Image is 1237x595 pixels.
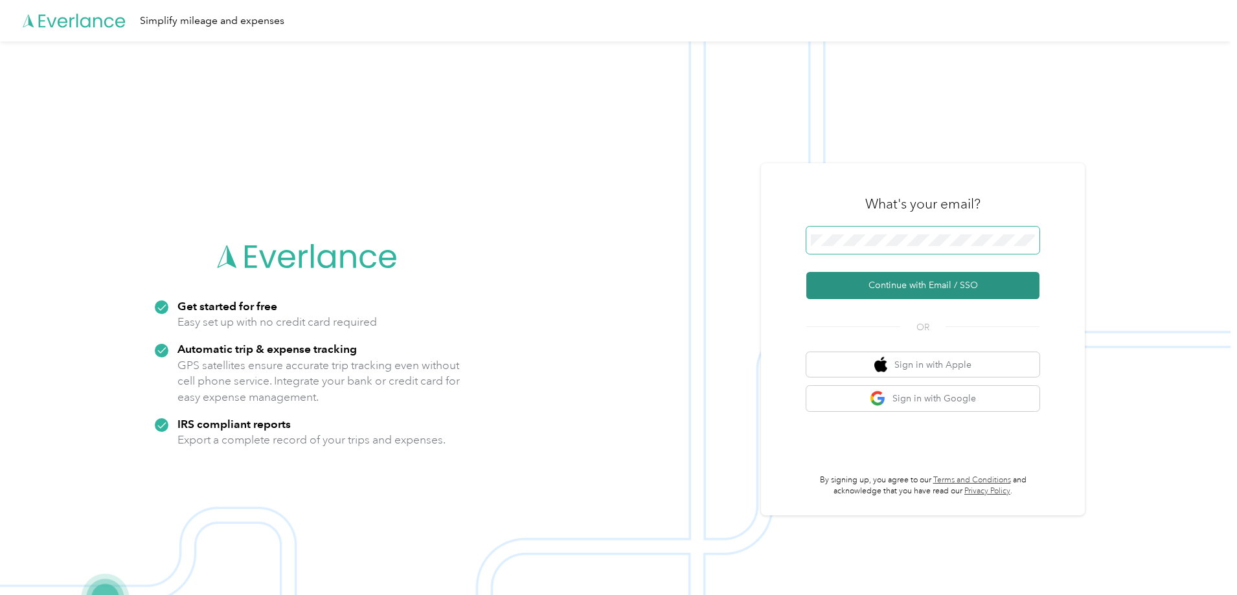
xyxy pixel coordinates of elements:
[140,13,284,29] div: Simplify mileage and expenses
[806,272,1039,299] button: Continue with Email / SSO
[874,357,887,373] img: apple logo
[177,314,377,330] p: Easy set up with no credit card required
[806,352,1039,377] button: apple logoSign in with Apple
[177,357,460,405] p: GPS satellites ensure accurate trip tracking even without cell phone service. Integrate your bank...
[177,432,446,448] p: Export a complete record of your trips and expenses.
[177,299,277,313] strong: Get started for free
[806,475,1039,497] p: By signing up, you agree to our and acknowledge that you have read our .
[870,390,886,407] img: google logo
[900,320,946,334] span: OR
[964,486,1010,496] a: Privacy Policy
[806,386,1039,411] button: google logoSign in with Google
[177,417,291,431] strong: IRS compliant reports
[933,475,1011,485] a: Terms and Conditions
[865,195,981,213] h3: What's your email?
[177,342,357,355] strong: Automatic trip & expense tracking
